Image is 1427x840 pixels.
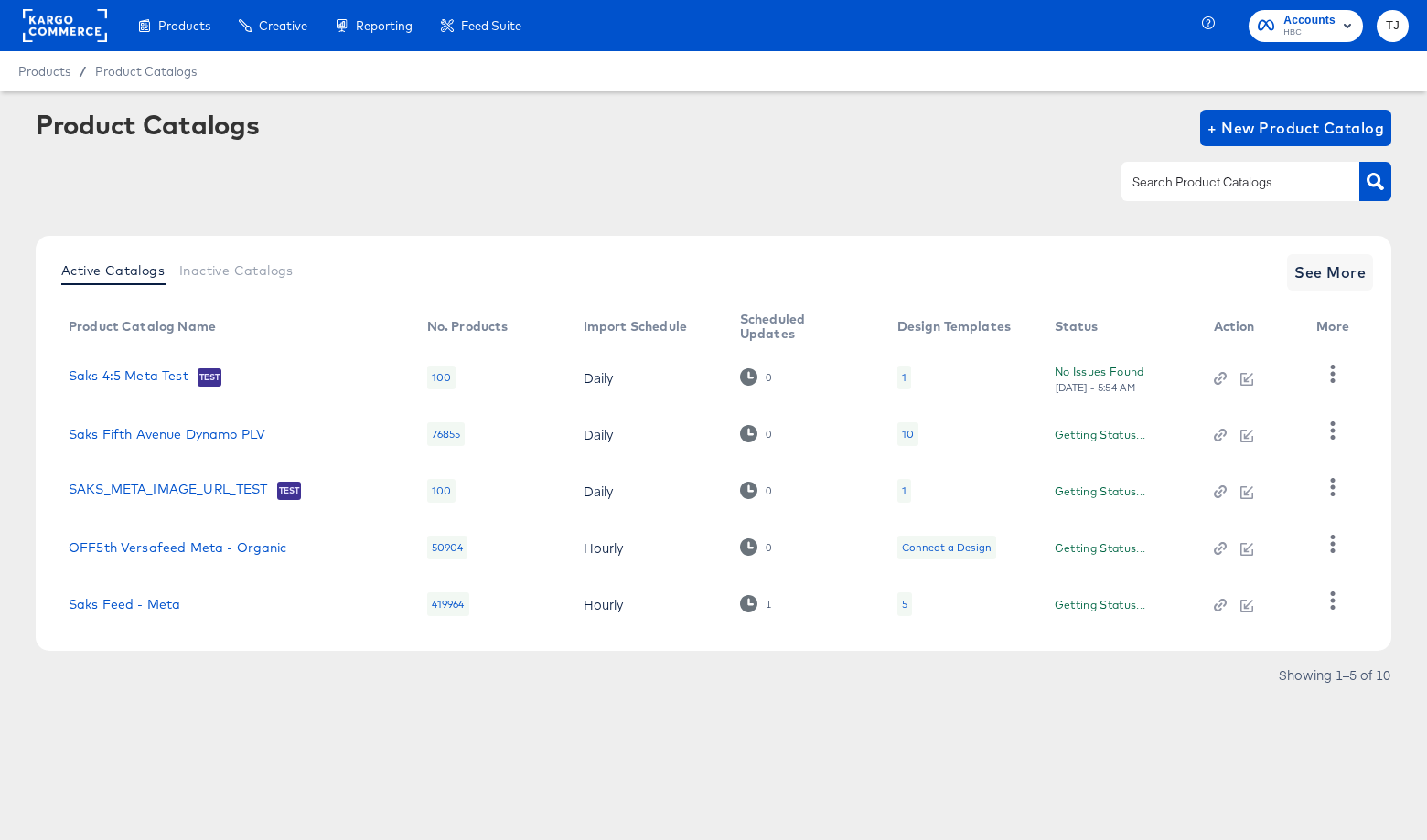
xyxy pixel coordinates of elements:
div: 1 [897,366,911,389]
div: 5 [897,592,912,616]
span: Test [277,484,302,498]
div: 50904 [427,536,468,559]
button: AccountsHBC [1249,10,1363,42]
div: 0 [740,368,772,386]
span: Products [158,18,210,33]
div: 0 [740,425,772,442]
div: 100 [427,366,456,389]
div: 0 [765,428,772,441]
div: 10 [902,427,914,441]
span: / [70,64,95,79]
button: + New Product Catalog [1200,110,1391,146]
div: 100 [427,479,456,503]
a: Saks Feed - Meta [69,597,180,611]
th: Action [1199,305,1303,349]
button: TJ [1377,10,1409,42]
button: See More [1287,254,1373,291]
div: 0 [765,484,772,497]
input: Search Product Catalogs [1129,172,1324,193]
div: Connect a Design [902,540,992,555]
div: 1 [902,484,907,498]
div: 0 [765,541,772,554]
td: Daily [569,349,725,406]
div: Import Schedule [584,319,687,334]
div: 419964 [427,592,469,616]
span: TJ [1384,16,1401,37]
div: No. Products [427,319,509,334]
div: Product Catalog Name [69,319,216,334]
div: Scheduled Updates [740,312,861,341]
div: 1 [902,370,907,385]
div: Showing 1–5 of 10 [1278,668,1391,681]
a: OFF5th Versafeed Meta - Organic [69,540,287,555]
td: Daily [569,463,725,519]
div: 0 [740,482,772,499]
div: Product Catalogs [36,110,259,139]
div: 1 [897,479,911,503]
div: 10 [897,422,918,446]
div: Connect a Design [897,536,996,559]
th: More [1302,305,1371,349]
div: 0 [765,371,772,384]
span: See More [1294,260,1366,285]
span: Test [198,370,222,385]
th: Status [1040,305,1199,349]
span: Inactive Catalogs [179,263,294,278]
div: 1 [765,598,772,611]
td: Hourly [569,576,725,633]
span: HBC [1283,26,1336,40]
a: Product Catalogs [95,64,197,79]
a: Saks Fifth Avenue Dynamo PLV [69,427,265,441]
a: Saks 4:5 Meta Test [69,368,188,387]
span: Active Catalogs [61,263,165,278]
td: Hourly [569,519,725,576]
td: Daily [569,406,725,463]
span: Reporting [356,18,413,33]
div: 5 [902,597,907,611]
span: Feed Suite [461,18,521,33]
span: + New Product Catalog [1207,115,1384,141]
span: Accounts [1283,11,1336,30]
span: Products [18,64,70,79]
span: Creative [259,18,307,33]
div: 76855 [427,422,466,446]
div: 1 [740,595,772,612]
div: 0 [740,538,772,556]
div: Design Templates [897,319,1011,334]
a: SAKS_META_IMAGE_URL_TEST [69,482,268,500]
